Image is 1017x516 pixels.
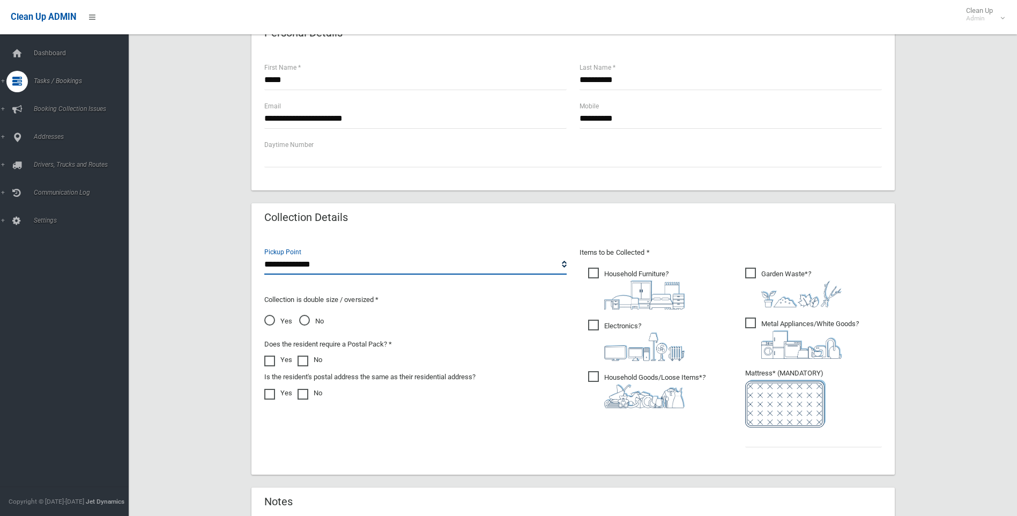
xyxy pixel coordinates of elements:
[264,293,567,306] p: Collection is double size / oversized *
[745,268,842,307] span: Garden Waste*
[961,6,1004,23] span: Clean Up
[604,373,706,408] i: ?
[31,77,137,85] span: Tasks / Bookings
[761,320,859,359] i: ?
[745,318,859,359] span: Metal Appliances/White Goods
[604,281,685,309] img: aa9efdbe659d29b613fca23ba79d85cb.png
[604,384,685,408] img: b13cc3517677393f34c0a387616ef184.png
[31,49,137,57] span: Dashboard
[264,338,392,351] label: Does the resident require a Postal Pack? *
[761,330,842,359] img: 36c1b0289cb1767239cdd3de9e694f19.png
[761,281,842,307] img: 4fd8a5c772b2c999c83690221e5242e0.png
[588,371,706,408] span: Household Goods/Loose Items*
[745,380,826,427] img: e7408bece873d2c1783593a074e5cb2f.png
[31,217,137,224] span: Settings
[86,498,124,505] strong: Jet Dynamics
[966,14,993,23] small: Admin
[745,369,882,427] span: Mattress* (MANDATORY)
[264,315,292,328] span: Yes
[31,133,137,141] span: Addresses
[31,105,137,113] span: Booking Collection Issues
[588,268,685,309] span: Household Furniture
[604,270,685,309] i: ?
[588,320,685,361] span: Electronics
[264,371,476,384] label: Is the resident's postal address the same as their residential address?
[11,12,76,22] span: Clean Up ADMIN
[761,270,842,307] i: ?
[580,246,882,259] p: Items to be Collected *
[604,322,685,361] i: ?
[31,161,137,168] span: Drivers, Trucks and Routes
[298,353,322,366] label: No
[251,491,306,512] header: Notes
[299,315,324,328] span: No
[264,353,292,366] label: Yes
[298,387,322,400] label: No
[9,498,84,505] span: Copyright © [DATE]-[DATE]
[251,207,361,228] header: Collection Details
[264,387,292,400] label: Yes
[31,189,137,196] span: Communication Log
[604,333,685,361] img: 394712a680b73dbc3d2a6a3a7ffe5a07.png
